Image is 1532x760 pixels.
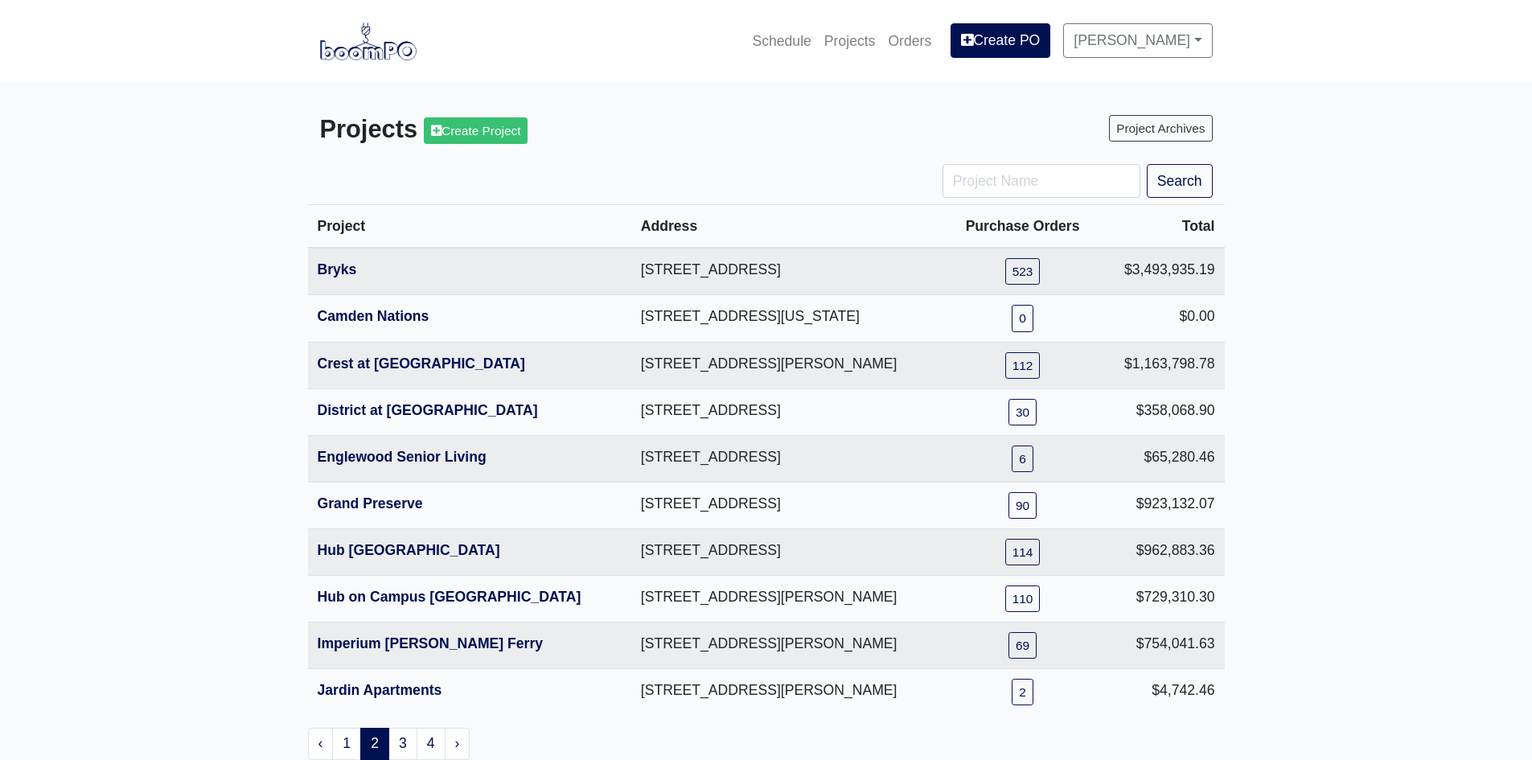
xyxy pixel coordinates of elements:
td: [STREET_ADDRESS] [631,248,947,295]
th: Total [1099,205,1224,249]
td: [STREET_ADDRESS] [631,528,947,575]
td: [STREET_ADDRESS][PERSON_NAME] [631,622,947,669]
td: $729,310.30 [1099,576,1224,622]
a: 3 [388,728,417,760]
td: $358,068.90 [1099,388,1224,435]
a: 114 [1005,539,1041,565]
a: Englewood Senior Living [318,449,487,465]
a: Create Project [424,117,528,144]
h3: Projects [320,115,754,145]
a: 6 [1012,446,1033,472]
a: 110 [1005,585,1041,612]
a: 0 [1012,305,1033,331]
th: Purchase Orders [947,205,1099,249]
a: 69 [1008,632,1037,659]
td: $0.00 [1099,295,1224,342]
a: 2 [1012,679,1033,705]
td: $1,163,798.78 [1099,342,1224,388]
a: « Previous [308,728,334,760]
td: [STREET_ADDRESS][PERSON_NAME] [631,576,947,622]
a: Schedule [745,23,817,59]
a: Create PO [951,23,1050,57]
td: [STREET_ADDRESS][PERSON_NAME] [631,669,947,716]
a: District at [GEOGRAPHIC_DATA] [318,402,538,418]
a: Grand Preserve [318,495,423,511]
td: [STREET_ADDRESS] [631,482,947,528]
a: 90 [1008,492,1037,519]
a: Project Archives [1109,115,1212,142]
a: Hub on Campus [GEOGRAPHIC_DATA] [318,589,581,605]
span: 2 [360,728,389,760]
a: 30 [1008,399,1037,425]
a: Camden Nations [318,308,429,324]
td: $65,280.46 [1099,435,1224,482]
td: [STREET_ADDRESS] [631,435,947,482]
td: [STREET_ADDRESS][US_STATE] [631,295,947,342]
a: Imperium [PERSON_NAME] Ferry [318,635,544,651]
td: $4,742.46 [1099,669,1224,716]
a: 4 [417,728,446,760]
th: Project [308,205,631,249]
a: Next » [445,728,470,760]
td: $3,493,935.19 [1099,248,1224,295]
a: Projects [818,23,882,59]
td: $962,883.36 [1099,528,1224,575]
a: 112 [1005,352,1041,379]
a: Orders [881,23,938,59]
a: Crest at [GEOGRAPHIC_DATA] [318,355,525,372]
a: Hub [GEOGRAPHIC_DATA] [318,542,500,558]
td: [STREET_ADDRESS][PERSON_NAME] [631,342,947,388]
a: 523 [1005,258,1041,285]
td: $923,132.07 [1099,482,1224,528]
a: 1 [332,728,361,760]
th: Address [631,205,947,249]
input: Project Name [943,164,1140,198]
td: $754,041.63 [1099,622,1224,669]
a: Bryks [318,261,357,277]
a: [PERSON_NAME] [1063,23,1212,57]
img: boomPO [320,23,417,60]
button: Search [1147,164,1213,198]
td: [STREET_ADDRESS] [631,388,947,435]
a: Jardin Apartments [318,682,442,698]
